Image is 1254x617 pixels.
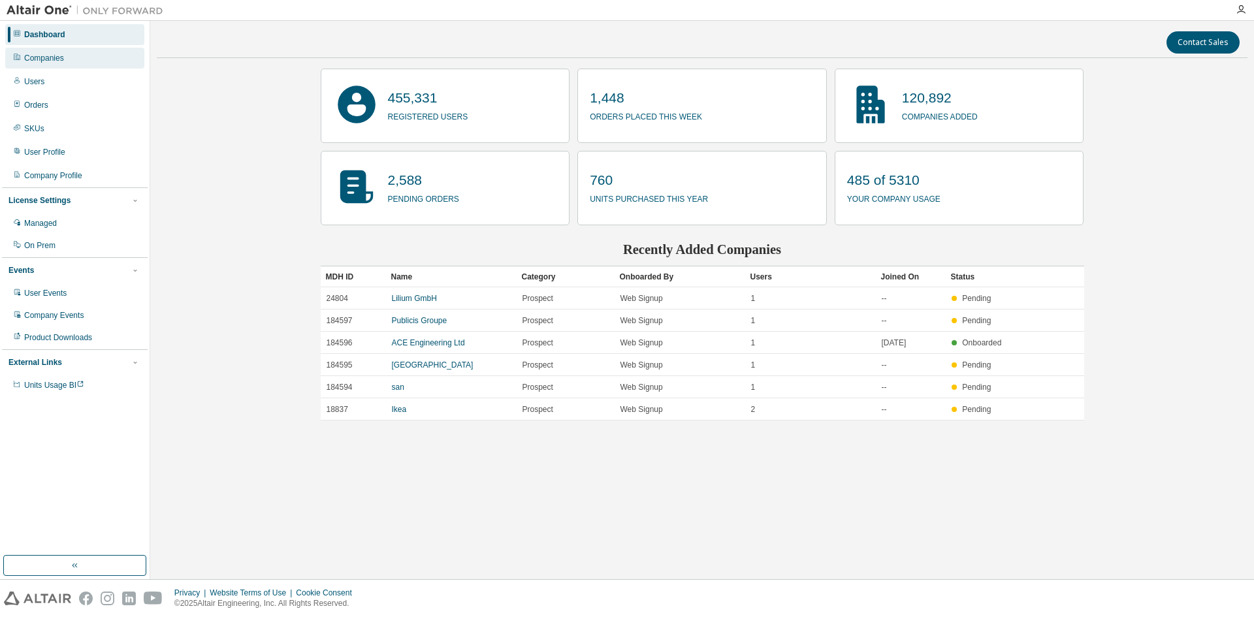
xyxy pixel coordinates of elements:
span: Prospect [522,382,553,392]
div: Company Events [24,310,84,321]
img: youtube.svg [144,592,163,605]
p: registered users [388,108,468,123]
span: Prospect [522,360,553,370]
p: 120,892 [902,88,978,108]
div: Joined On [881,266,940,287]
span: Onboarded [962,338,1001,347]
span: -- [882,382,887,392]
span: 1 [751,382,756,392]
div: License Settings [8,195,71,206]
span: Web Signup [620,360,663,370]
p: 455,331 [388,88,468,108]
span: 184597 [327,315,353,326]
span: Pending [962,383,991,392]
p: 485 of 5310 [847,170,940,190]
span: Units Usage BI [24,381,84,390]
div: External Links [8,357,62,368]
div: Managed [24,218,57,229]
p: pending orders [388,190,459,205]
span: Pending [962,360,991,370]
span: 184595 [327,360,353,370]
div: Cookie Consent [296,588,359,598]
div: Product Downloads [24,332,92,343]
p: orders placed this week [590,108,702,123]
a: [GEOGRAPHIC_DATA] [392,360,474,370]
span: 24804 [327,293,348,304]
span: Prospect [522,404,553,415]
div: Orders [24,100,48,110]
p: companies added [902,108,978,123]
a: Publicis Groupe [392,316,447,325]
div: Website Terms of Use [210,588,296,598]
p: units purchased this year [590,190,708,205]
div: Privacy [174,588,210,598]
p: your company usage [847,190,940,205]
img: facebook.svg [79,592,93,605]
span: 184596 [327,338,353,348]
span: Prospect [522,338,553,348]
p: 760 [590,170,708,190]
span: 1 [751,338,756,348]
span: 1 [751,293,756,304]
span: 2 [751,404,756,415]
span: Web Signup [620,404,663,415]
div: Status [951,266,1006,287]
a: Lilium GmbH [392,294,437,303]
div: MDH ID [326,266,381,287]
div: Dashboard [24,29,65,40]
span: Prospect [522,315,553,326]
div: Onboarded By [620,266,740,287]
h2: Recently Added Companies [321,241,1084,258]
div: Company Profile [24,170,82,181]
span: Web Signup [620,315,663,326]
span: -- [882,293,887,304]
div: User Events [24,288,67,298]
span: Pending [962,294,991,303]
span: Web Signup [620,293,663,304]
div: Users [24,76,44,87]
img: altair_logo.svg [4,592,71,605]
span: Web Signup [620,382,663,392]
div: Category [522,266,609,287]
div: Users [750,266,871,287]
span: Prospect [522,293,553,304]
div: Companies [24,53,64,63]
span: -- [882,404,887,415]
button: Contact Sales [1166,31,1240,54]
span: -- [882,360,887,370]
span: 1 [751,315,756,326]
a: san [392,383,404,392]
span: [DATE] [882,338,907,348]
a: Ikea [392,405,407,414]
span: -- [882,315,887,326]
img: Altair One [7,4,170,17]
span: 184594 [327,382,353,392]
div: SKUs [24,123,44,134]
img: linkedin.svg [122,592,136,605]
div: User Profile [24,147,65,157]
div: Name [391,266,511,287]
div: On Prem [24,240,56,251]
div: Events [8,265,34,276]
p: © 2025 Altair Engineering, Inc. All Rights Reserved. [174,598,360,609]
span: 1 [751,360,756,370]
span: 18837 [327,404,348,415]
p: 1,448 [590,88,702,108]
span: Web Signup [620,338,663,348]
span: Pending [962,316,991,325]
img: instagram.svg [101,592,114,605]
a: ACE Engineering Ltd [392,338,465,347]
p: 2,588 [388,170,459,190]
span: Pending [962,405,991,414]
